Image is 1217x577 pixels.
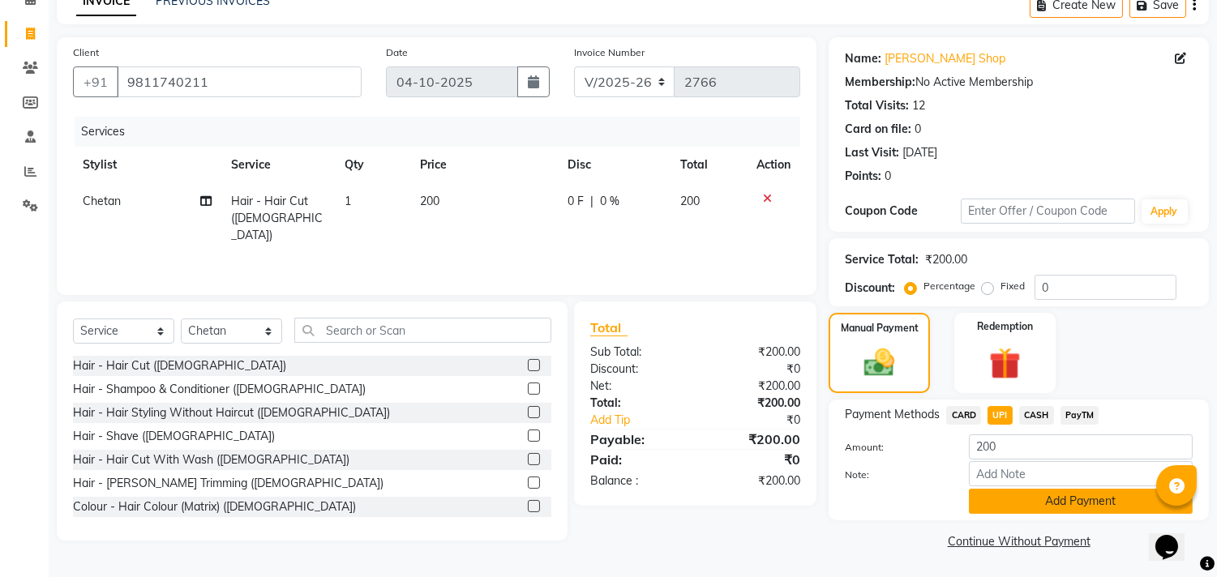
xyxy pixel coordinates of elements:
[969,461,1193,486] input: Add Note
[578,361,696,378] div: Discount:
[558,147,671,183] th: Disc
[696,378,813,395] div: ₹200.00
[969,489,1193,514] button: Add Payment
[1149,512,1201,561] iframe: chat widget
[845,406,940,423] span: Payment Methods
[696,430,813,449] div: ₹200.00
[845,74,1193,91] div: No Active Membership
[946,406,981,425] span: CARD
[83,194,121,208] span: Chetan
[833,440,957,455] label: Amount:
[696,472,813,489] div: ₹200.00
[696,361,813,378] div: ₹0
[590,319,628,336] span: Total
[902,144,937,161] div: [DATE]
[961,199,1134,224] input: Enter Offer / Coupon Code
[845,203,961,220] div: Coupon Code
[578,344,696,361] div: Sub Total:
[845,74,915,91] div: Membership:
[969,434,1193,459] input: Amount
[845,168,881,185] div: Points:
[696,395,813,412] div: ₹200.00
[73,381,366,398] div: Hair - Shampoo & Conditioner ([DEMOGRAPHIC_DATA])
[335,147,410,183] th: Qty
[845,50,881,67] div: Name:
[73,498,356,515] div: Colour - Hair Colour (Matrix) ([DEMOGRAPHIC_DATA])
[925,251,967,268] div: ₹200.00
[915,121,921,138] div: 0
[841,321,919,336] label: Manual Payment
[294,318,551,343] input: Search or Scan
[386,45,408,60] label: Date
[979,344,1031,383] img: _gift.svg
[747,147,800,183] th: Action
[420,194,439,208] span: 200
[885,168,891,185] div: 0
[912,97,925,114] div: 12
[1001,279,1025,293] label: Fixed
[680,194,700,208] span: 200
[578,395,696,412] div: Total:
[696,450,813,469] div: ₹0
[885,50,1005,67] a: [PERSON_NAME] Shop
[845,144,899,161] div: Last Visit:
[578,430,696,449] div: Payable:
[671,147,748,183] th: Total
[1019,406,1054,425] span: CASH
[221,147,335,183] th: Service
[845,280,895,297] div: Discount:
[696,344,813,361] div: ₹200.00
[833,468,957,482] label: Note:
[923,279,975,293] label: Percentage
[574,45,645,60] label: Invoice Number
[73,357,286,374] div: Hair - Hair Cut ([DEMOGRAPHIC_DATA])
[845,121,911,138] div: Card on file:
[73,45,99,60] label: Client
[231,194,323,242] span: Hair - Hair Cut ([DEMOGRAPHIC_DATA])
[578,378,696,395] div: Net:
[845,97,909,114] div: Total Visits:
[590,193,594,210] span: |
[345,194,351,208] span: 1
[1142,199,1188,224] button: Apply
[73,147,221,183] th: Stylist
[1061,406,1099,425] span: PayTM
[75,117,812,147] div: Services
[845,251,919,268] div: Service Total:
[578,450,696,469] div: Paid:
[73,428,275,445] div: Hair - Shave ([DEMOGRAPHIC_DATA])
[977,319,1033,334] label: Redemption
[578,472,696,489] div: Balance :
[568,193,584,210] span: 0 F
[715,412,813,429] div: ₹0
[73,66,118,97] button: +91
[73,451,349,468] div: Hair - Hair Cut With Wash ([DEMOGRAPHIC_DATA])
[600,193,619,210] span: 0 %
[73,404,390,421] div: Hair - Hair Styling Without Haircut ([DEMOGRAPHIC_DATA])
[578,412,715,429] a: Add Tip
[855,345,903,380] img: _cash.svg
[73,475,384,492] div: Hair - [PERSON_NAME] Trimming ([DEMOGRAPHIC_DATA])
[117,66,362,97] input: Search by Name/Mobile/Email/Code
[832,533,1206,550] a: Continue Without Payment
[988,406,1013,425] span: UPI
[410,147,557,183] th: Price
